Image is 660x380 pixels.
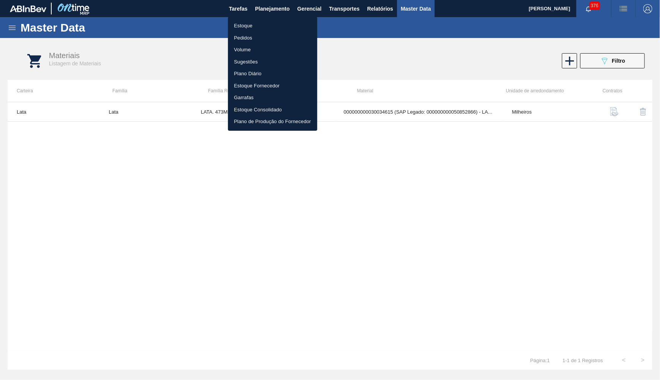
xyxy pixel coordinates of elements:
[228,56,317,68] a: Sugestões
[228,44,317,56] a: Volume
[228,80,317,92] a: Estoque Fornecedor
[228,32,317,44] a: Pedidos
[228,104,317,116] a: Estoque Consolidado
[228,92,317,104] a: Garrafas
[228,116,317,128] a: Plano de Produção do Fornecedor
[228,68,317,80] a: Plano Diário
[228,20,317,32] a: Estoque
